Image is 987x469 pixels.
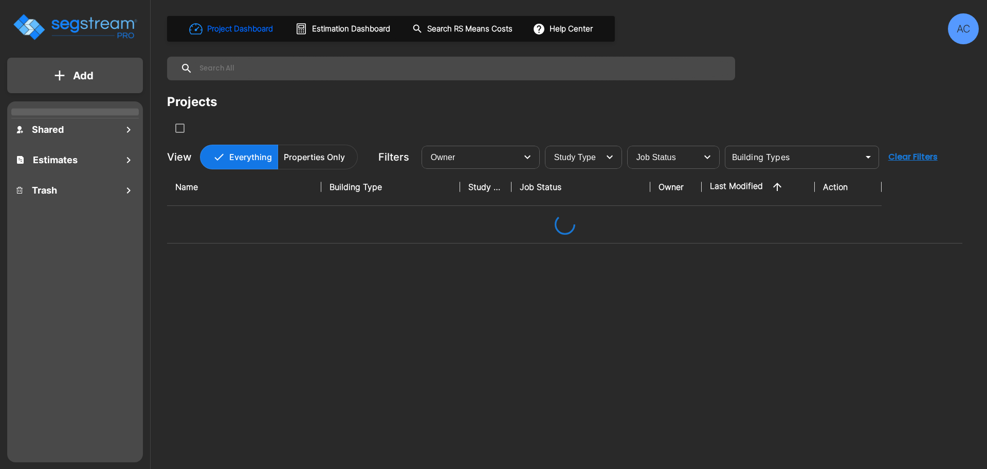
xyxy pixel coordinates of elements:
th: Action [815,168,882,206]
button: SelectAll [170,118,190,138]
th: Study Type [460,168,511,206]
h1: Estimation Dashboard [312,23,390,35]
div: Select [547,143,599,171]
div: AC [948,13,979,44]
button: Add [7,61,143,91]
div: Projects [167,93,217,111]
p: Add [73,68,94,83]
p: Everything [229,151,272,163]
p: Filters [378,149,409,165]
div: Select [424,143,517,171]
div: Select [629,143,697,171]
span: Study Type [554,153,596,162]
th: Building Type [321,168,460,206]
button: Open [861,150,875,164]
button: Help Center [531,19,597,39]
button: Clear Filters [884,147,942,167]
span: Owner [431,153,455,162]
h1: Shared [32,123,64,136]
th: Name [167,168,321,206]
h1: Project Dashboard [207,23,273,35]
h1: Search RS Means Costs [427,23,513,35]
button: Project Dashboard [185,18,279,40]
button: Estimation Dashboard [291,18,396,40]
h1: Estimates [33,153,78,167]
button: Everything [200,145,278,169]
th: Job Status [511,168,650,206]
img: Logo [12,12,138,42]
th: Last Modified [702,168,815,206]
h1: Trash [32,183,57,197]
span: Job Status [636,153,676,162]
p: View [167,149,192,165]
p: Properties Only [284,151,345,163]
button: Properties Only [278,145,358,169]
input: Search All [193,57,730,80]
input: Building Types [728,150,859,164]
button: Search RS Means Costs [408,19,518,39]
th: Owner [650,168,702,206]
div: Platform [200,145,358,169]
